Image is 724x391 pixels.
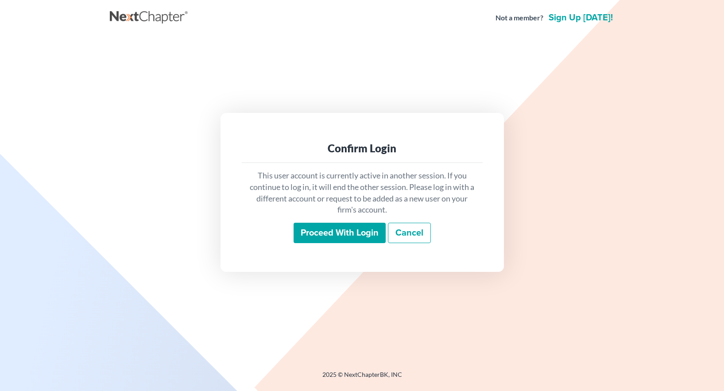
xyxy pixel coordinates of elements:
[249,170,476,216] p: This user account is currently active in another session. If you continue to log in, it will end ...
[249,141,476,155] div: Confirm Login
[294,223,386,243] input: Proceed with login
[388,223,431,243] a: Cancel
[547,13,615,22] a: Sign up [DATE]!
[496,13,543,23] strong: Not a member?
[110,370,615,386] div: 2025 © NextChapterBK, INC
